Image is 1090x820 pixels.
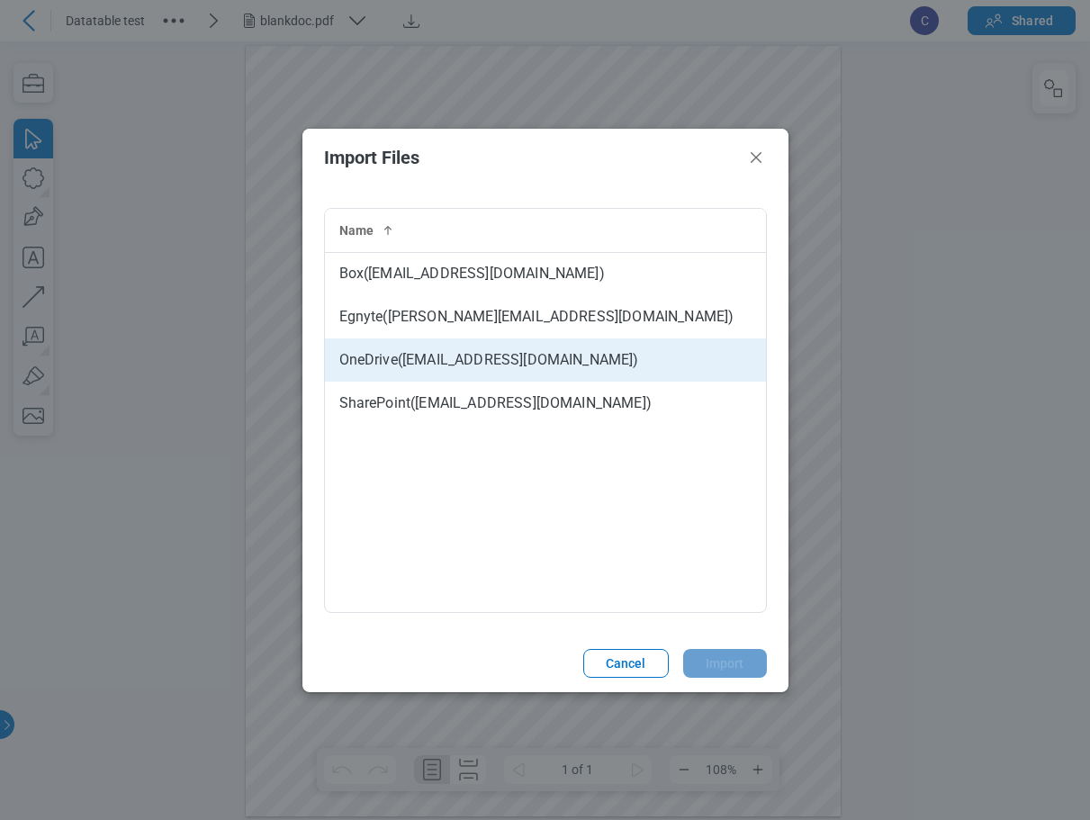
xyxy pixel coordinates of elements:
td: SharePoint ( [EMAIL_ADDRESS][DOMAIN_NAME] ) [325,382,766,425]
td: Box ( [EMAIL_ADDRESS][DOMAIN_NAME] ) [325,252,766,295]
div: Name [339,221,752,239]
td: OneDrive ( [EMAIL_ADDRESS][DOMAIN_NAME] ) [325,338,766,382]
button: Cancel [583,649,669,678]
td: Egnyte ( [PERSON_NAME][EMAIL_ADDRESS][DOMAIN_NAME] ) [325,295,766,338]
button: Close [745,147,767,168]
table: bb-data-table [325,209,766,425]
button: Import [683,649,767,678]
h2: Import Files [324,148,738,167]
